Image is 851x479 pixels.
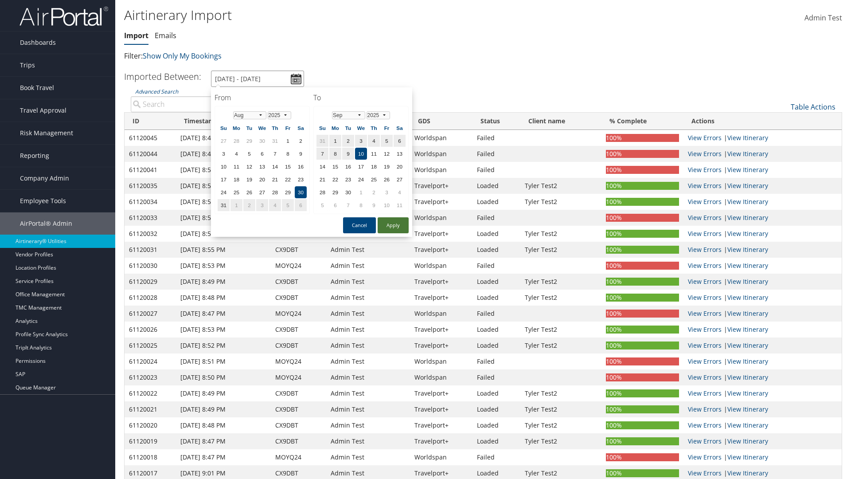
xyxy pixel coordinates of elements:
td: Failed [472,146,520,162]
th: ID: activate to sort column ascending [125,113,176,130]
td: 61120035 [125,178,176,194]
span: Reporting [20,145,49,167]
div: 100% [606,357,679,365]
td: 30 [256,135,268,147]
td: Travelport+ [410,290,472,306]
td: [DATE] 8:57 PM [176,178,271,194]
td: 29 [282,186,294,198]
td: 1 [329,135,341,147]
td: 11 [230,161,242,173]
td: Failed [472,258,520,274]
td: [DATE] 8:49 PM [176,274,271,290]
td: | [683,306,842,322]
td: 61120028 [125,290,176,306]
th: Mo [329,122,341,134]
th: We [355,122,367,134]
td: 20 [256,173,268,185]
th: Th [269,122,281,134]
td: 61120041 [125,162,176,178]
h1: Airtinerary Import [124,6,603,24]
td: 31 [218,199,230,211]
td: | [683,274,842,290]
td: [DATE] 8:51 PM [176,353,271,369]
td: 30 [295,186,307,198]
a: View Itinerary Details [727,309,768,318]
td: 16 [342,161,354,173]
td: | [683,338,842,353]
button: Cancel [343,217,376,233]
td: Failed [472,306,520,322]
td: Loaded [472,194,520,210]
td: Admin Test [326,369,410,385]
div: 100% [606,246,679,254]
a: View errors [688,245,722,254]
td: Loaded [472,322,520,338]
td: 27 [256,186,268,198]
td: 26 [243,186,255,198]
td: Failed [472,210,520,226]
div: 100% [606,134,679,142]
td: 16 [295,161,307,173]
th: Su [218,122,230,134]
td: Loaded [472,226,520,242]
span: Dashboards [20,31,56,54]
td: Admin Test [326,322,410,338]
td: [DATE] 8:47 PM [176,146,271,162]
td: [DATE] 8:48 PM [176,290,271,306]
th: Su [316,122,328,134]
td: 5 [381,135,393,147]
td: | [683,242,842,258]
span: Book Travel [20,77,54,99]
a: View errors [688,277,722,286]
a: View Itinerary Details [727,357,768,365]
td: Travelport+ [410,274,472,290]
a: Advanced Search [135,88,178,95]
td: Failed [472,130,520,146]
td: 3 [218,148,230,160]
td: [DATE] 8:55 PM [176,210,271,226]
td: [DATE] 8:55 PM [176,226,271,242]
a: View Itinerary Details [727,245,768,254]
td: Tyler Test2 [520,290,601,306]
td: Admin Test [326,306,410,322]
a: View Itinerary Details [727,389,768,397]
td: 22 [282,173,294,185]
td: 4 [368,135,380,147]
td: | [683,258,842,274]
a: View errors [688,325,722,334]
td: Worldspan [410,306,472,322]
td: 12 [381,148,393,160]
td: Admin Test [326,242,410,258]
td: 61120022 [125,385,176,401]
td: 15 [329,161,341,173]
a: View errors [688,197,722,206]
td: Loaded [472,290,520,306]
a: View errors [688,261,722,270]
td: 28 [269,186,281,198]
td: 13 [394,148,406,160]
td: 23 [295,173,307,185]
a: View errors [688,165,722,174]
td: 7 [342,199,354,211]
td: 8 [282,148,294,160]
td: Admin Test [326,258,410,274]
td: 8 [329,148,341,160]
td: [DATE] 8:56 PM [176,194,271,210]
td: | [683,290,842,306]
a: View Itinerary Details [727,181,768,190]
td: 61120025 [125,338,176,353]
td: 13 [256,161,268,173]
td: 30 [342,186,354,198]
td: 7 [269,148,281,160]
a: View Itinerary Details [727,421,768,429]
td: 8 [355,199,367,211]
td: MOYQ24 [271,353,327,369]
span: AirPortal® Admin [20,212,72,235]
td: 2 [342,135,354,147]
td: 1 [355,186,367,198]
div: 100% [606,310,679,318]
td: [DATE] 8:50 PM [176,369,271,385]
td: 18 [368,161,380,173]
td: 61120045 [125,130,176,146]
td: Loaded [472,338,520,353]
